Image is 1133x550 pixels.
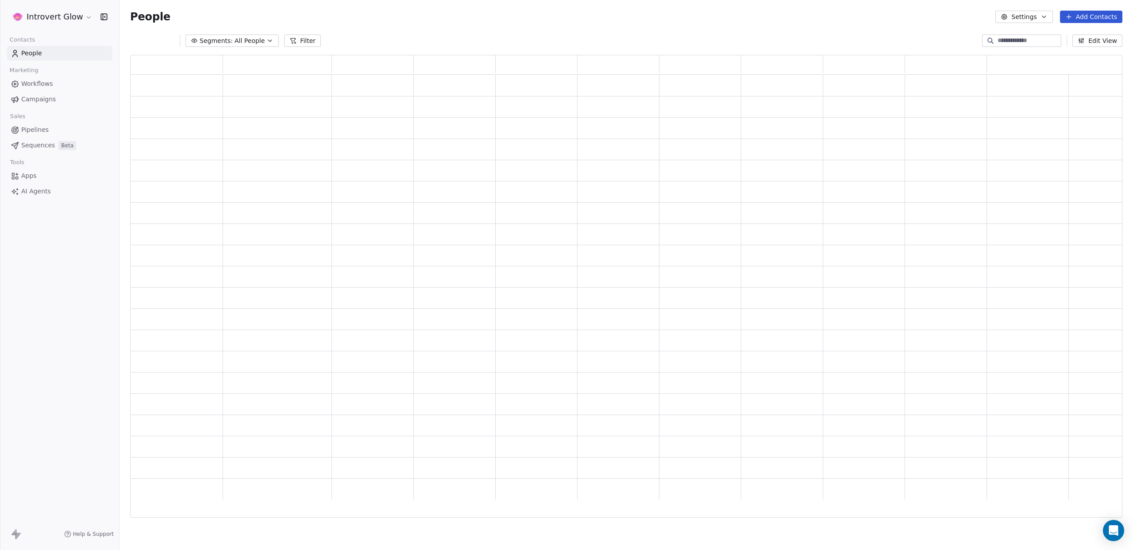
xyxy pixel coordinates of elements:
span: Apps [21,171,37,181]
span: Introvert Glow [27,11,83,23]
span: Beta [58,141,76,150]
span: Contacts [6,33,39,46]
a: Pipelines [7,123,112,137]
span: Sequences [21,141,55,150]
a: AI Agents [7,184,112,199]
span: People [130,10,170,23]
span: Tools [6,156,28,169]
a: Help & Support [64,531,114,538]
button: Filter [284,35,321,47]
div: grid [131,75,1123,518]
a: SequencesBeta [7,138,112,153]
button: Add Contacts [1060,11,1122,23]
span: Marketing [6,64,42,77]
a: People [7,46,112,61]
button: Edit View [1072,35,1122,47]
span: All People [235,36,265,46]
span: Campaigns [21,95,56,104]
span: Segments: [200,36,233,46]
span: Sales [6,110,29,123]
img: Introvert%20GLOW%20Logo%20250%20x%20250.png [12,12,23,22]
span: Help & Support [73,531,114,538]
a: Workflows [7,77,112,91]
button: Settings [995,11,1052,23]
button: Introvert Glow [11,9,94,24]
div: Open Intercom Messenger [1103,520,1124,541]
span: People [21,49,42,58]
a: Campaigns [7,92,112,107]
span: Pipelines [21,125,49,135]
span: AI Agents [21,187,51,196]
span: Workflows [21,79,53,88]
a: Apps [7,169,112,183]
